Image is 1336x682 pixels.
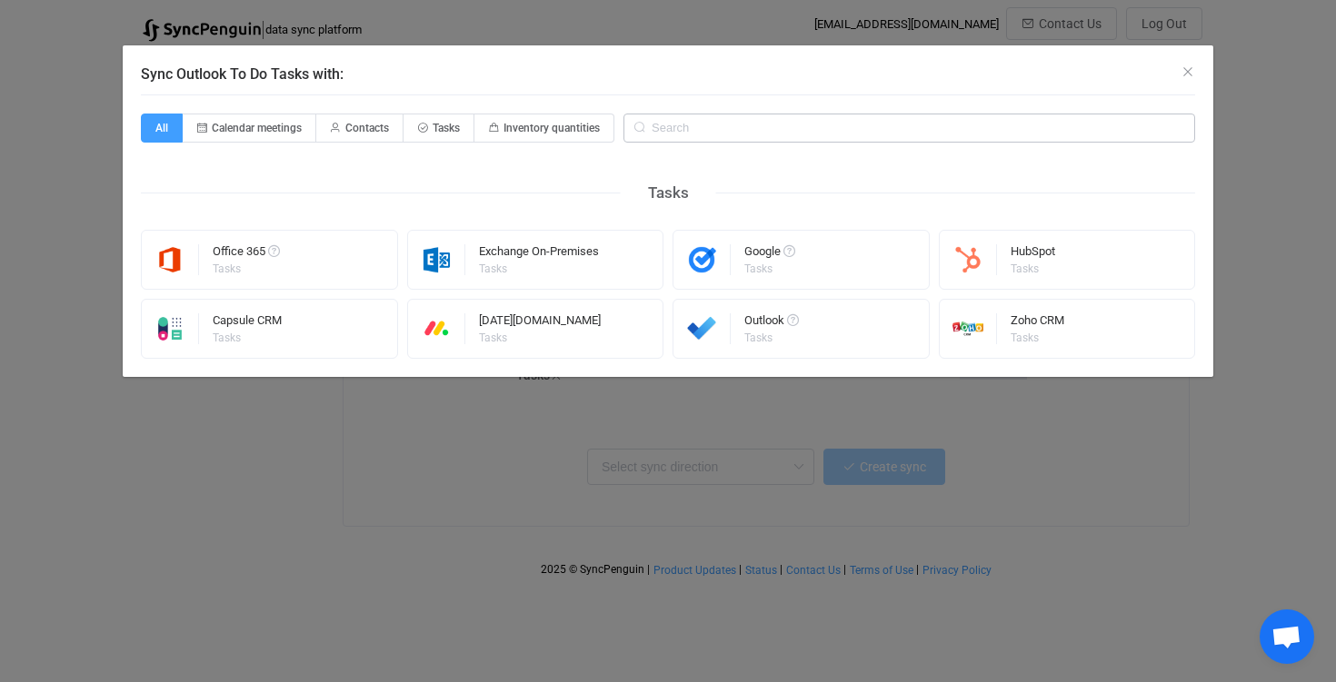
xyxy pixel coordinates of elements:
[479,245,599,263] div: Exchange On-Premises
[213,314,282,332] div: Capsule CRM
[142,244,199,275] img: microsoft365.png
[1011,332,1062,343] div: Tasks
[940,313,997,344] img: zoho-crm.png
[940,244,997,275] img: hubspot.png
[141,65,344,83] span: Sync Outlook To Do Tasks with:
[1181,64,1195,81] button: Close
[744,332,796,343] div: Tasks
[623,114,1195,143] input: Search
[1011,314,1064,332] div: Zoho CRM
[744,263,793,274] div: Tasks
[744,314,799,332] div: Outlook
[213,263,277,274] div: Tasks
[673,244,731,275] img: google-tasks.png
[213,245,280,263] div: Office 365
[673,313,731,344] img: microsoft-todo.png
[408,244,465,275] img: exchange.png
[621,179,716,207] div: Tasks
[408,313,465,344] img: monday.png
[213,332,279,343] div: Tasks
[142,313,199,344] img: capsule.png
[123,45,1213,377] div: Sync Outlook To Do Tasks with:
[1011,263,1052,274] div: Tasks
[1260,609,1314,664] a: Open chat
[1011,245,1055,263] div: HubSpot
[479,332,598,343] div: Tasks
[479,314,601,332] div: [DATE][DOMAIN_NAME]
[744,245,795,263] div: Google
[479,263,596,274] div: Tasks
